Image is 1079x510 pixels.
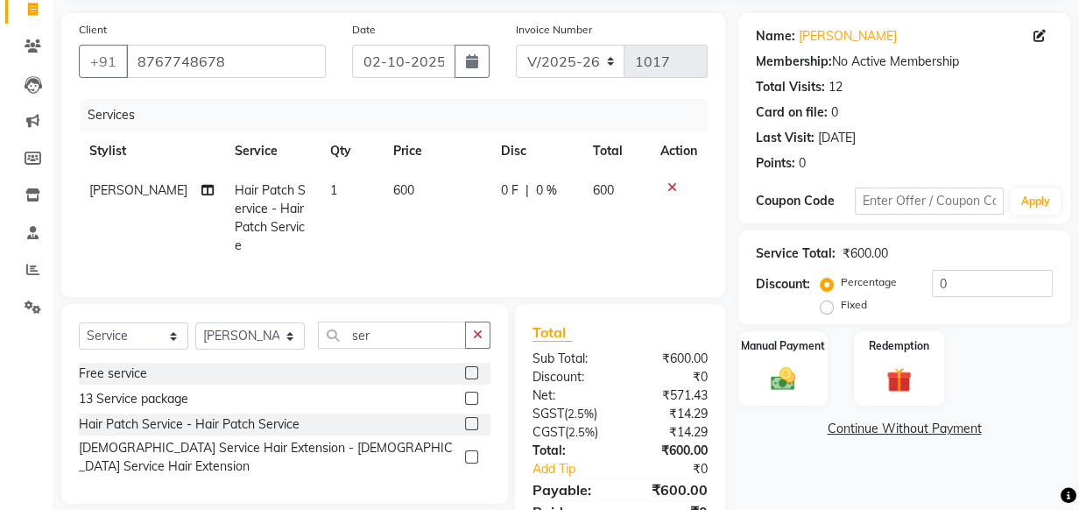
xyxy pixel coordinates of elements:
[532,406,564,421] span: SGST
[519,423,620,442] div: ( )
[756,78,825,96] div: Total Visits:
[582,131,650,171] th: Total
[79,22,107,38] label: Client
[79,439,458,476] div: [DEMOGRAPHIC_DATA] Service Hair Extension - [DEMOGRAPHIC_DATA] Service Hair Extension
[516,22,592,38] label: Invoice Number
[320,131,383,171] th: Qty
[318,322,466,349] input: Search or Scan
[829,78,843,96] div: 12
[799,154,806,173] div: 0
[79,365,147,383] div: Free service
[756,192,855,210] div: Coupon Code
[756,27,795,46] div: Name:
[519,479,620,500] div: Payable:
[519,386,620,405] div: Net:
[756,53,1053,71] div: No Active Membership
[637,460,721,478] div: ₹0
[89,182,187,198] span: [PERSON_NAME]
[501,181,518,200] span: 0 F
[620,479,721,500] div: ₹600.00
[383,131,491,171] th: Price
[841,274,897,290] label: Percentage
[756,244,836,263] div: Service Total:
[519,350,620,368] div: Sub Total:
[224,131,320,171] th: Service
[126,45,326,78] input: Search by Name/Mobile/Email/Code
[490,131,582,171] th: Disc
[878,365,920,396] img: _gift.svg
[592,182,613,198] span: 600
[620,405,721,423] div: ₹14.29
[568,425,595,439] span: 2.5%
[620,350,721,368] div: ₹600.00
[869,338,929,354] label: Redemption
[519,460,637,478] a: Add Tip
[756,129,815,147] div: Last Visit:
[741,338,825,354] label: Manual Payment
[330,182,337,198] span: 1
[79,390,188,408] div: 13 Service package
[568,407,594,421] span: 2.5%
[620,423,721,442] div: ₹14.29
[620,442,721,460] div: ₹600.00
[79,131,224,171] th: Stylist
[742,420,1067,438] a: Continue Without Payment
[525,181,529,200] span: |
[756,275,810,294] div: Discount:
[519,368,620,386] div: Discount:
[763,365,804,393] img: _cash.svg
[393,182,414,198] span: 600
[831,103,838,122] div: 0
[818,129,856,147] div: [DATE]
[756,154,795,173] div: Points:
[650,131,708,171] th: Action
[841,297,867,313] label: Fixed
[519,442,620,460] div: Total:
[81,99,721,131] div: Services
[799,27,897,46] a: [PERSON_NAME]
[532,323,573,342] span: Total
[843,244,888,263] div: ₹600.00
[235,182,306,253] span: Hair Patch Service - Hair Patch Service
[532,424,565,440] span: CGST
[1011,188,1061,215] button: Apply
[756,103,828,122] div: Card on file:
[79,45,128,78] button: +91
[79,415,300,434] div: Hair Patch Service - Hair Patch Service
[620,368,721,386] div: ₹0
[756,53,832,71] div: Membership:
[620,386,721,405] div: ₹571.43
[519,405,620,423] div: ( )
[855,188,1004,215] input: Enter Offer / Coupon Code
[536,181,557,200] span: 0 %
[352,22,376,38] label: Date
